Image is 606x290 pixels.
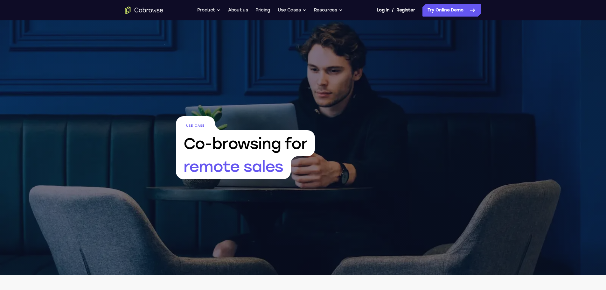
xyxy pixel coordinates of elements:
span: / [392,6,394,14]
a: Go to the home page [125,6,163,14]
button: Product [197,4,221,17]
a: About us [228,4,248,17]
button: Use Cases [278,4,306,17]
a: Pricing [255,4,270,17]
a: Log In [377,4,389,17]
span: remote sales [176,156,291,179]
a: Try Online Demo [422,4,481,17]
button: Resources [314,4,343,17]
span: Use Case [176,116,215,130]
span: Co-browsing for [176,130,315,156]
a: Register [396,4,415,17]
